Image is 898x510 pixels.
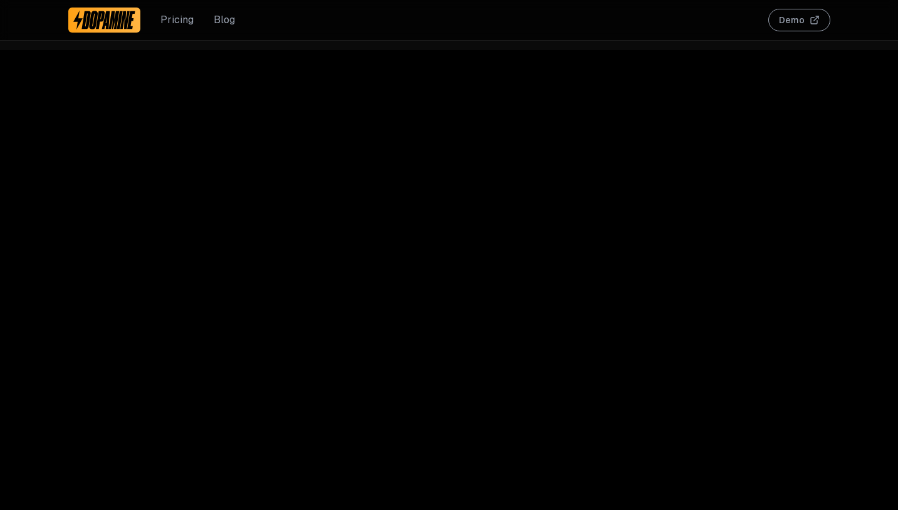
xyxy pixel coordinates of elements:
a: Pricing [160,13,194,28]
a: Dopamine [68,8,141,33]
button: Demo [768,9,830,31]
img: Dopamine [73,10,136,30]
a: Blog [214,13,235,28]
